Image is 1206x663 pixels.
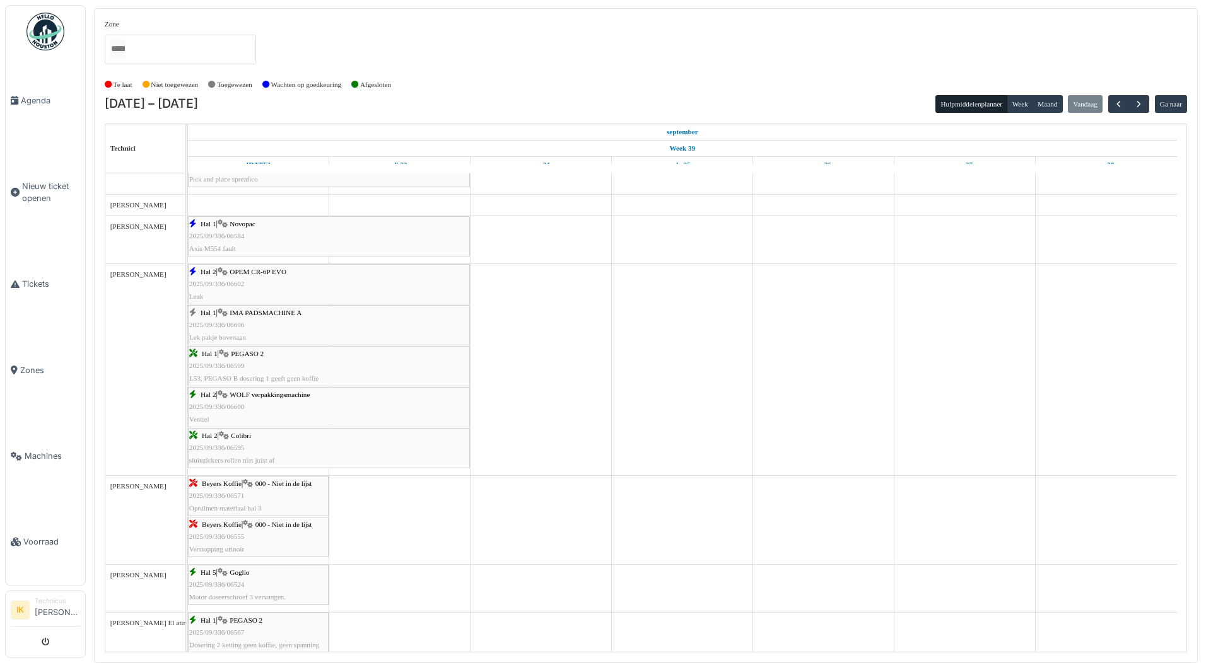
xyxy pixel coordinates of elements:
[813,157,834,173] a: 26 september 2025
[6,57,85,143] a: Agenda
[105,19,119,30] label: Zone
[110,40,125,58] input: Alles
[6,413,85,499] a: Machines
[189,593,286,601] span: Motor doseerschroef 3 vervangen.
[360,79,391,90] label: Afgesloten
[189,292,203,300] span: Leak
[243,157,274,173] a: 22 september 2025
[110,222,167,230] span: [PERSON_NAME]
[201,309,216,316] span: Hal 1
[23,536,80,548] span: Voorraad
[1096,157,1118,173] a: 28 september 2025
[189,307,469,343] div: |
[1007,95,1033,113] button: Week
[35,596,80,606] div: Technicus
[202,350,218,357] span: Hal 1
[189,232,245,239] span: 2025/09/336/06584
[201,568,216,576] span: Hal 5
[189,321,245,328] span: 2025/09/336/06606
[231,432,251,439] span: Colibri
[954,157,976,173] a: 27 september 2025
[11,596,80,626] a: IK Technicus[PERSON_NAME]
[189,567,327,603] div: |
[666,141,698,156] a: Week 39
[189,614,327,663] div: |
[255,480,312,487] span: 000 - Niet in de lijst
[189,628,245,636] span: 2025/09/336/06567
[231,350,264,357] span: PEGASO 2
[217,79,252,90] label: Toegewezen
[202,480,242,487] span: Beyers Koffie
[189,245,236,252] span: Axis M554 fault
[1068,95,1103,113] button: Vandaag
[1108,95,1129,113] button: Vorige
[189,504,262,512] span: Opruimen materiaal hal 3
[1128,95,1149,113] button: Volgende
[529,157,553,173] a: 24 september 2025
[6,241,85,327] a: Tickets
[1155,95,1188,113] button: Ga naar
[6,143,85,241] a: Nieuw ticket openen
[189,333,246,341] span: Lek pakje bovenaan
[271,79,342,90] label: Wachten op goedkeuring
[202,432,218,439] span: Hal 2
[189,456,274,464] span: sluitstickers rollen niet juist af
[201,616,216,624] span: Hal 1
[230,309,301,316] span: IMA PADSMACHINE A
[35,596,80,623] li: [PERSON_NAME]
[189,444,245,451] span: 2025/09/336/06595
[189,403,245,410] span: 2025/09/336/06600
[110,482,167,490] span: [PERSON_NAME]
[110,270,167,278] span: [PERSON_NAME]
[189,175,258,183] span: Pick and place spreafico
[21,95,80,107] span: Agenda
[189,389,469,425] div: |
[189,362,245,369] span: 2025/09/336/06599
[189,519,327,555] div: |
[110,619,190,626] span: [PERSON_NAME] El atimi
[189,348,469,384] div: |
[664,124,701,140] a: 22 september 2025
[22,278,80,290] span: Tickets
[230,220,255,228] span: Novopac
[201,268,216,275] span: Hal 2
[230,391,310,398] span: WOLF verpakkingsmachine
[6,499,85,585] a: Voorraad
[11,601,30,620] li: IK
[671,157,694,173] a: 25 september 2025
[189,280,245,287] span: 2025/09/336/06602
[189,545,244,553] span: Verstopping urinoir
[201,220,216,228] span: Hal 1
[202,521,242,528] span: Beyers Koffie
[189,415,209,423] span: Ventiel
[230,568,249,576] span: Goglio
[114,79,132,90] label: Te laat
[110,571,167,579] span: [PERSON_NAME]
[189,266,469,303] div: |
[110,144,136,152] span: Technici
[105,96,198,112] h2: [DATE] – [DATE]
[255,521,312,528] span: 000 - Niet in de lijst
[6,327,85,413] a: Zones
[25,450,80,462] span: Machines
[189,533,245,540] span: 2025/09/336/06555
[201,391,216,398] span: Hal 2
[189,374,319,382] span: L53, PEGASO B dosering 1 geeft geen koffie
[26,13,64,50] img: Badge_color-CXgf-gQk.svg
[189,492,245,499] span: 2025/09/336/06571
[189,430,469,466] div: |
[189,218,469,255] div: |
[230,616,262,624] span: PEGASO 2
[389,157,410,173] a: 23 september 2025
[110,201,167,209] span: [PERSON_NAME]
[189,641,319,660] span: Dosering 2 ketting geen koffie, geen spanning op band van [PERSON_NAME]
[230,268,286,275] span: OPEM CR-6P EVO
[22,180,80,204] span: Nieuw ticket openen
[20,364,80,376] span: Zones
[189,478,327,514] div: |
[151,79,198,90] label: Niet toegewezen
[189,580,245,588] span: 2025/09/336/06524
[935,95,1007,113] button: Hulpmiddelenplanner
[1033,95,1063,113] button: Maand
